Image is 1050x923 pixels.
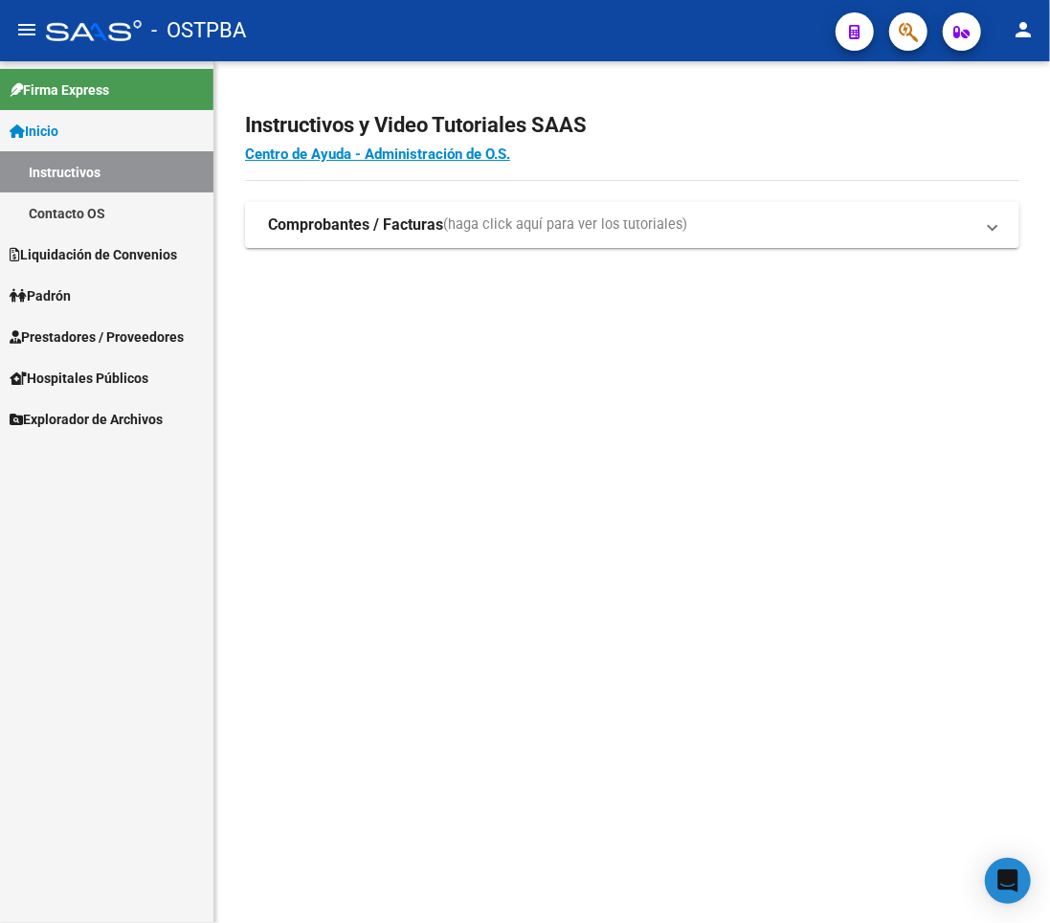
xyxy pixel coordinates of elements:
span: Prestadores / Proveedores [10,326,184,348]
span: Liquidación de Convenios [10,244,177,265]
span: Explorador de Archivos [10,409,163,430]
span: - OSTPBA [151,10,246,52]
span: Inicio [10,121,58,142]
span: Padrón [10,285,71,306]
h2: Instructivos y Video Tutoriales SAAS [245,107,1019,144]
a: Centro de Ayuda - Administración de O.S. [245,146,510,163]
mat-icon: menu [15,18,38,41]
strong: Comprobantes / Facturas [268,214,443,236]
mat-icon: person [1012,18,1035,41]
span: Firma Express [10,79,109,101]
mat-expansion-panel-header: Comprobantes / Facturas(haga click aquí para ver los tutoriales) [245,202,1019,248]
span: Hospitales Públicos [10,368,148,389]
span: (haga click aquí para ver los tutoriales) [443,214,687,236]
div: Open Intercom Messenger [985,858,1031,904]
